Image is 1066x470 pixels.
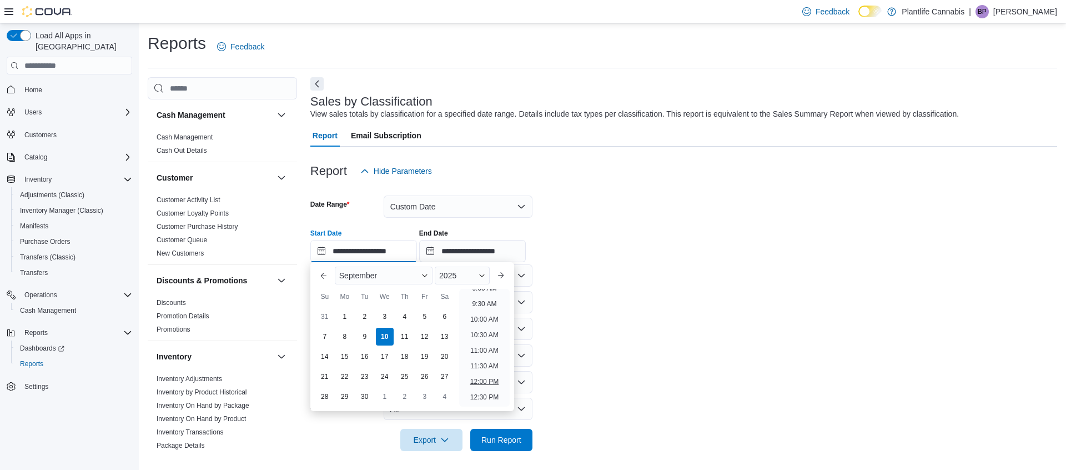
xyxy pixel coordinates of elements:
[316,388,334,406] div: day-28
[157,275,273,286] button: Discounts & Promotions
[157,325,190,334] span: Promotions
[16,204,108,217] a: Inventory Manager (Classic)
[20,82,132,96] span: Home
[2,81,137,97] button: Home
[24,153,47,162] span: Catalog
[2,378,137,394] button: Settings
[356,388,374,406] div: day-30
[20,379,132,393] span: Settings
[2,149,137,165] button: Catalog
[11,234,137,249] button: Purchase Orders
[22,6,72,17] img: Cova
[2,127,137,143] button: Customers
[20,306,76,315] span: Cash Management
[16,304,132,317] span: Cash Management
[11,341,137,356] a: Dashboards
[376,368,394,386] div: day-24
[20,253,76,262] span: Transfers (Classic)
[313,124,338,147] span: Report
[20,268,48,277] span: Transfers
[16,204,132,217] span: Inventory Manager (Classic)
[20,173,56,186] button: Inventory
[20,288,62,302] button: Operations
[459,289,510,407] ul: Time
[467,406,501,419] li: 1:00 PM
[315,307,455,407] div: September, 2025
[467,297,501,311] li: 9:30 AM
[310,229,342,238] label: Start Date
[275,274,288,287] button: Discounts & Promotions
[356,160,436,182] button: Hide Parameters
[396,348,414,366] div: day-18
[157,172,193,183] h3: Customer
[157,351,192,362] h3: Inventory
[336,368,354,386] div: day-22
[20,151,52,164] button: Catalog
[7,77,132,423] nav: Complex example
[492,267,510,284] button: Next month
[11,249,137,265] button: Transfers (Classic)
[436,328,454,346] div: day-13
[356,328,374,346] div: day-9
[466,359,503,373] li: 11:30 AM
[24,86,42,94] span: Home
[157,146,207,155] span: Cash Out Details
[316,328,334,346] div: day-7
[11,187,137,203] button: Adjustments (Classic)
[11,203,137,218] button: Inventory Manager (Classic)
[466,391,503,404] li: 12:30 PM
[230,41,264,52] span: Feedback
[816,6,849,17] span: Feedback
[376,288,394,306] div: We
[157,222,238,231] span: Customer Purchase History
[396,288,414,306] div: Th
[157,428,224,436] a: Inventory Transactions
[466,328,503,342] li: 10:30 AM
[157,196,220,204] span: Customer Activity List
[24,108,42,117] span: Users
[16,188,132,202] span: Adjustments (Classic)
[466,375,503,388] li: 12:00 PM
[157,147,207,154] a: Cash Out Details
[396,368,414,386] div: day-25
[310,95,433,108] h3: Sales by Classification
[416,388,434,406] div: day-3
[157,388,247,397] span: Inventory by Product Historical
[157,402,249,409] a: Inventory On Hand by Package
[20,237,71,246] span: Purchase Orders
[148,32,206,54] h1: Reports
[310,200,350,209] label: Date Range
[310,240,417,262] input: Press the down key to enter a popover containing a calendar. Press the escape key to close the po...
[31,30,132,52] span: Load All Apps in [GEOGRAPHIC_DATA]
[335,267,433,284] div: Button. Open the month selector. September is currently selected.
[419,229,448,238] label: End Date
[16,235,75,248] a: Purchase Orders
[315,267,333,284] button: Previous Month
[157,236,207,244] a: Customer Queue
[148,131,297,162] div: Cash Management
[435,267,490,284] div: Button. Open the year selector. 2025 is currently selected.
[356,308,374,326] div: day-2
[316,308,334,326] div: day-31
[16,251,80,264] a: Transfers (Classic)
[16,357,132,371] span: Reports
[157,401,249,410] span: Inventory On Hand by Package
[20,191,84,199] span: Adjustments (Classic)
[20,288,132,302] span: Operations
[481,434,521,446] span: Run Report
[902,5,964,18] p: Plantlife Cannabis
[148,296,297,341] div: Discounts & Promotions
[157,209,229,218] span: Customer Loyalty Points
[419,240,526,262] input: Press the down key to open a popover containing a calendar.
[416,328,434,346] div: day-12
[157,275,247,286] h3: Discounts & Promotions
[24,131,57,139] span: Customers
[20,359,43,368] span: Reports
[157,172,273,183] button: Customer
[275,350,288,363] button: Inventory
[858,6,882,17] input: Dark Mode
[517,324,526,333] button: Open list of options
[157,375,222,383] a: Inventory Adjustments
[466,313,503,326] li: 10:00 AM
